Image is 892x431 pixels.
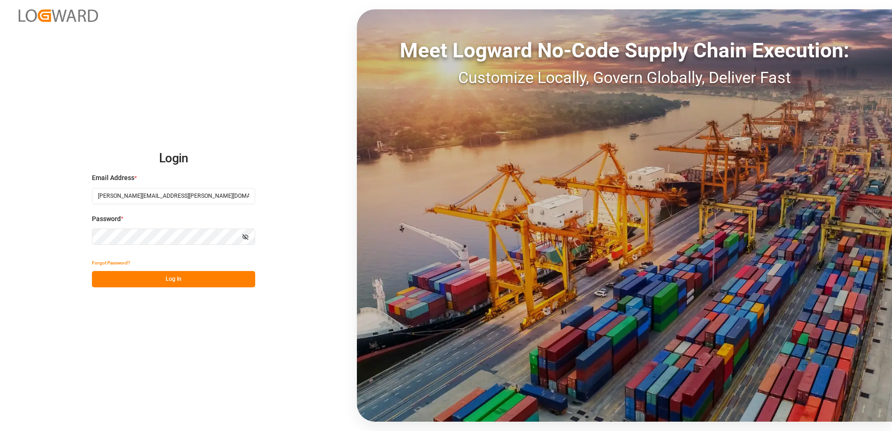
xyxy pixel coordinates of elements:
[92,271,255,287] button: Log In
[92,144,255,174] h2: Login
[92,173,134,183] span: Email Address
[92,255,130,271] button: Forgot Password?
[357,66,892,90] div: Customize Locally, Govern Globally, Deliver Fast
[357,35,892,66] div: Meet Logward No-Code Supply Chain Execution:
[19,9,98,22] img: Logward_new_orange.png
[92,214,121,224] span: Password
[92,188,255,204] input: Enter your email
